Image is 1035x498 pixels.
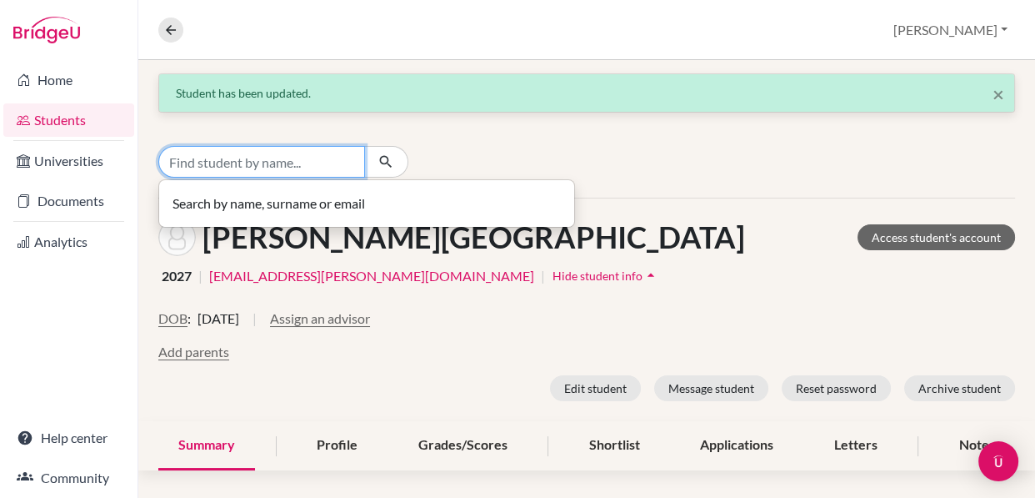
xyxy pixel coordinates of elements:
[198,266,202,286] span: |
[680,421,793,470] div: Applications
[158,146,365,178] input: Find student by name...
[197,309,239,329] span: [DATE]
[158,219,196,256] img: Angus Paton's avatar
[3,225,134,259] a: Analytics
[642,267,659,284] i: arrow_drop_up
[904,375,1015,401] button: Archive student
[552,263,660,289] button: Hide student infoarrow_drop_up
[398,421,527,470] div: Grades/Scores
[158,309,187,329] button: DOB
[569,421,660,470] div: Shortlist
[252,309,257,342] span: |
[550,375,641,401] button: Edit student
[3,63,134,97] a: Home
[886,14,1015,46] button: [PERSON_NAME]
[814,421,897,470] div: Letters
[13,17,80,43] img: Bridge-U
[209,266,534,286] a: [EMAIL_ADDRESS][PERSON_NAME][DOMAIN_NAME]
[782,375,891,401] button: Reset password
[992,84,1004,104] button: Close
[270,309,370,329] button: Assign an advisor
[158,421,255,470] div: Summary
[176,84,997,102] div: Student has been updated.
[541,266,545,286] span: |
[552,269,642,283] span: Hide student info
[3,421,134,455] a: Help center
[3,103,134,137] a: Students
[158,342,229,362] button: Add parents
[3,461,134,495] a: Community
[202,219,745,255] h1: [PERSON_NAME][GEOGRAPHIC_DATA]
[3,144,134,178] a: Universities
[939,421,1015,470] div: Notes
[654,375,768,401] button: Message student
[3,184,134,218] a: Documents
[978,441,1018,481] div: Open Intercom Messenger
[992,82,1004,106] span: ×
[297,421,377,470] div: Profile
[162,266,192,286] span: 2027
[857,224,1015,250] a: Access student's account
[172,194,561,214] p: Search by name, surname or email
[187,309,191,329] span: :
